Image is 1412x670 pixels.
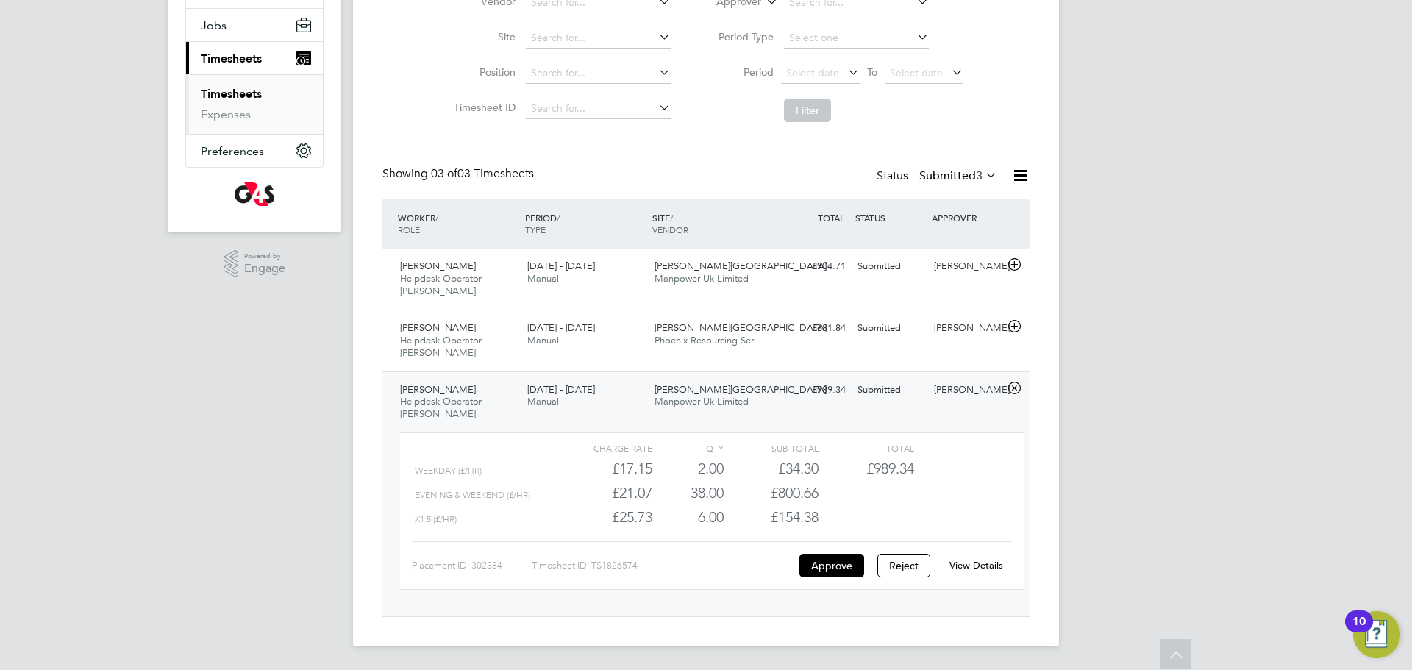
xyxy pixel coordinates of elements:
[724,457,819,481] div: £34.30
[557,505,652,530] div: £25.73
[652,481,724,505] div: 38.00
[852,316,928,341] div: Submitted
[724,439,819,457] div: Sub Total
[400,272,488,297] span: Helpdesk Operator - [PERSON_NAME]
[398,224,420,235] span: ROLE
[819,439,913,457] div: Total
[526,28,671,49] input: Search for...
[185,182,324,206] a: Go to home page
[928,378,1005,402] div: [PERSON_NAME]
[707,65,774,79] label: Period
[557,439,652,457] div: Charge rate
[707,30,774,43] label: Period Type
[244,263,285,275] span: Engage
[400,383,476,396] span: [PERSON_NAME]
[799,554,864,577] button: Approve
[435,212,438,224] span: /
[818,212,844,224] span: TOTAL
[652,505,724,530] div: 6.00
[852,254,928,279] div: Submitted
[557,481,652,505] div: £21.07
[949,559,1003,571] a: View Details
[186,135,323,167] button: Preferences
[655,272,749,285] span: Manpower Uk Limited
[877,166,1000,187] div: Status
[235,182,274,206] img: g4s-logo-retina.png
[976,168,983,183] span: 3
[928,204,1005,231] div: APPROVER
[775,254,852,279] div: £904.71
[928,316,1005,341] div: [PERSON_NAME]
[431,166,534,181] span: 03 Timesheets
[527,334,559,346] span: Manual
[866,460,914,477] span: £989.34
[186,42,323,74] button: Timesheets
[532,554,796,577] div: Timesheet ID: TS1826574
[400,334,488,359] span: Helpdesk Operator - [PERSON_NAME]
[431,166,457,181] span: 03 of
[928,254,1005,279] div: [PERSON_NAME]
[724,481,819,505] div: £800.66
[244,250,285,263] span: Powered by
[415,514,457,524] span: x1.5 (£/HR)
[655,395,749,407] span: Manpower Uk Limited
[527,395,559,407] span: Manual
[557,457,652,481] div: £17.15
[649,204,776,243] div: SITE
[527,272,559,285] span: Manual
[655,383,827,396] span: [PERSON_NAME][GEOGRAPHIC_DATA]
[655,321,827,334] span: [PERSON_NAME][GEOGRAPHIC_DATA]
[415,466,482,476] span: Weekday (£/HR)
[449,101,516,114] label: Timesheet ID
[394,204,521,243] div: WORKER
[186,9,323,41] button: Jobs
[400,260,476,272] span: [PERSON_NAME]
[863,63,882,82] span: To
[186,74,323,134] div: Timesheets
[919,168,997,183] label: Submitted
[201,51,262,65] span: Timesheets
[449,30,516,43] label: Site
[201,107,251,121] a: Expenses
[527,321,595,334] span: [DATE] - [DATE]
[224,250,286,278] a: Powered byEngage
[525,224,546,235] span: TYPE
[412,554,532,577] div: Placement ID: 302384
[526,99,671,119] input: Search for...
[784,99,831,122] button: Filter
[527,260,595,272] span: [DATE] - [DATE]
[890,66,943,79] span: Select date
[852,378,928,402] div: Submitted
[1353,611,1400,658] button: Open Resource Center, 10 new notifications
[557,212,560,224] span: /
[1352,621,1366,641] div: 10
[775,316,852,341] div: £681.84
[655,260,827,272] span: [PERSON_NAME][GEOGRAPHIC_DATA]
[852,204,928,231] div: STATUS
[526,63,671,84] input: Search for...
[400,395,488,420] span: Helpdesk Operator - [PERSON_NAME]
[415,490,530,500] span: Evening & Weekend (£/HR)
[877,554,930,577] button: Reject
[400,321,476,334] span: [PERSON_NAME]
[382,166,537,182] div: Showing
[527,383,595,396] span: [DATE] - [DATE]
[201,87,262,101] a: Timesheets
[201,144,264,158] span: Preferences
[784,28,929,49] input: Select one
[655,334,763,346] span: Phoenix Resourcing Ser…
[652,457,724,481] div: 2.00
[449,65,516,79] label: Position
[724,505,819,530] div: £154.38
[670,212,673,224] span: /
[652,439,724,457] div: QTY
[521,204,649,243] div: PERIOD
[786,66,839,79] span: Select date
[652,224,688,235] span: VENDOR
[201,18,227,32] span: Jobs
[775,378,852,402] div: £989.34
